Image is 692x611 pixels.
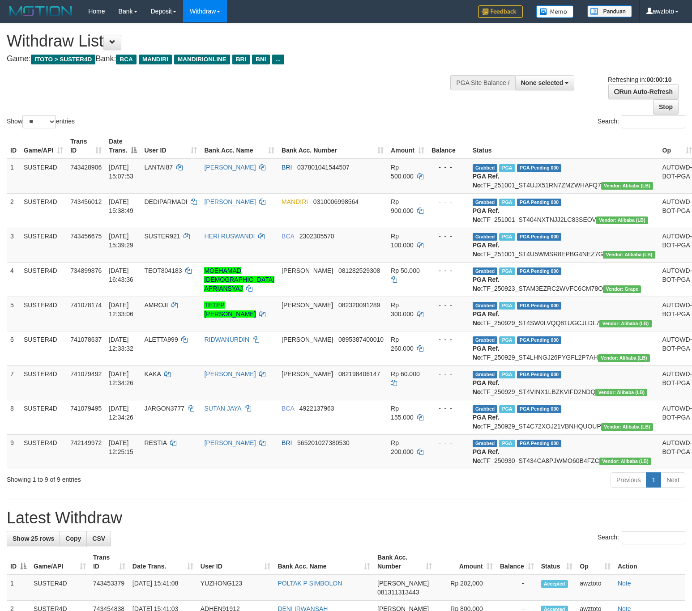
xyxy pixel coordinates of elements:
strong: 00:00:10 [646,76,671,83]
td: SUSTER4D [20,365,67,400]
b: PGA Ref. No: [473,414,500,430]
span: BCA [116,55,136,64]
span: Vendor URL: https://dashboard.q2checkout.com/secure [603,251,655,259]
span: Copy 0310006998564 to clipboard [313,198,359,205]
span: Rp 500.000 [391,164,414,180]
a: 1 [646,472,661,488]
b: PGA Ref. No: [473,207,500,223]
div: - - - [431,301,466,310]
th: Trans ID: activate to sort column ascending [90,549,129,575]
span: BRI [232,55,250,64]
span: PGA Pending [517,302,562,310]
th: Game/API: activate to sort column ascending [20,133,67,159]
span: Grabbed [473,405,498,413]
div: - - - [431,438,466,447]
h4: Game: Bank: [7,55,453,64]
td: 5 [7,297,20,331]
span: Marked by awztoto [499,302,515,310]
span: 741079495 [70,405,102,412]
span: Rp 155.000 [391,405,414,421]
span: TEOT804183 [144,267,182,274]
th: Balance [428,133,469,159]
span: CSV [92,535,105,542]
th: Bank Acc. Name: activate to sort column ascending [201,133,278,159]
td: TF_250929_ST4SW0LVQQ81UGCJLDL7 [469,297,659,331]
select: Showentries [22,115,56,128]
a: Stop [653,99,679,115]
span: PGA Pending [517,405,562,413]
span: [DATE] 12:34:26 [109,405,133,421]
span: MANDIRIONLINE [174,55,230,64]
td: SUSTER4D [20,228,67,262]
b: PGA Ref. No: [473,345,500,361]
td: 6 [7,331,20,365]
span: 743428906 [70,164,102,171]
a: Next [661,472,685,488]
a: POLTAK P SIMBOLON [278,580,342,587]
a: SUTAN JAYA [204,405,241,412]
td: 4 [7,262,20,297]
td: 9 [7,434,20,469]
span: Vendor URL: https://dashboard.q2checkout.com/secure [599,458,651,465]
th: Date Trans.: activate to sort column ascending [129,549,197,575]
span: Marked by awztoto [499,336,515,344]
img: MOTION_logo.png [7,4,75,18]
b: PGA Ref. No: [473,242,500,258]
input: Search: [622,531,685,544]
th: Op: activate to sort column ascending [576,549,614,575]
span: Rp 200.000 [391,439,414,455]
span: 742149972 [70,439,102,446]
td: 8 [7,400,20,434]
span: [PERSON_NAME] [377,580,429,587]
td: SUSTER4D [20,331,67,365]
span: RESTIA [144,439,167,446]
span: ALETTA999 [144,336,178,343]
span: Rp 60.000 [391,370,420,378]
span: Marked by awztoto [499,440,515,447]
b: PGA Ref. No: [473,310,500,327]
th: Game/API: activate to sort column ascending [30,549,90,575]
td: TF_250929_ST4VINX1LBZKVIFD2NDQ [469,365,659,400]
a: Note [618,580,631,587]
span: PGA Pending [517,233,562,241]
td: awztoto [576,575,614,601]
th: Status: activate to sort column ascending [538,549,577,575]
a: CSV [86,531,111,546]
td: 1 [7,575,30,601]
th: Bank Acc. Number: activate to sort column ascending [278,133,387,159]
span: PGA Pending [517,164,562,172]
span: [DATE] 12:33:06 [109,301,133,318]
span: [PERSON_NAME] [282,336,333,343]
span: 734899876 [70,267,102,274]
span: Marked by awztoto [499,164,515,172]
span: Grabbed [473,302,498,310]
h1: Latest Withdraw [7,509,685,527]
b: PGA Ref. No: [473,448,500,464]
span: Vendor URL: https://dashboard.q2checkout.com/secure [599,320,651,327]
div: - - - [431,369,466,378]
th: ID: activate to sort column descending [7,549,30,575]
span: [DATE] 15:39:29 [109,233,133,249]
span: BNI [252,55,269,64]
span: MANDIRI [139,55,172,64]
span: Copy 082320091289 to clipboard [338,301,380,309]
b: PGA Ref. No: [473,379,500,395]
span: Vendor URL: https://dashboard.q2checkout.com/secure [601,182,653,190]
span: LANTAI87 [144,164,173,171]
a: [PERSON_NAME] [204,198,256,205]
th: Amount: activate to sort column ascending [436,549,496,575]
th: ID [7,133,20,159]
a: TETEP [PERSON_NAME] [204,301,256,318]
td: Rp 202,000 [436,575,496,601]
label: Show entries [7,115,75,128]
b: PGA Ref. No: [473,173,500,189]
td: SUSTER4D [20,400,67,434]
span: Vendor URL: https://dashboard.q2checkout.com/secure [596,216,648,224]
span: [DATE] 12:25:15 [109,439,133,455]
span: BRI [282,164,292,171]
td: - [496,575,538,601]
span: MANDIRI [282,198,308,205]
span: Marked by awztoto [499,199,515,206]
span: Show 25 rows [13,535,54,542]
span: DEDIPARMADI [144,198,187,205]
